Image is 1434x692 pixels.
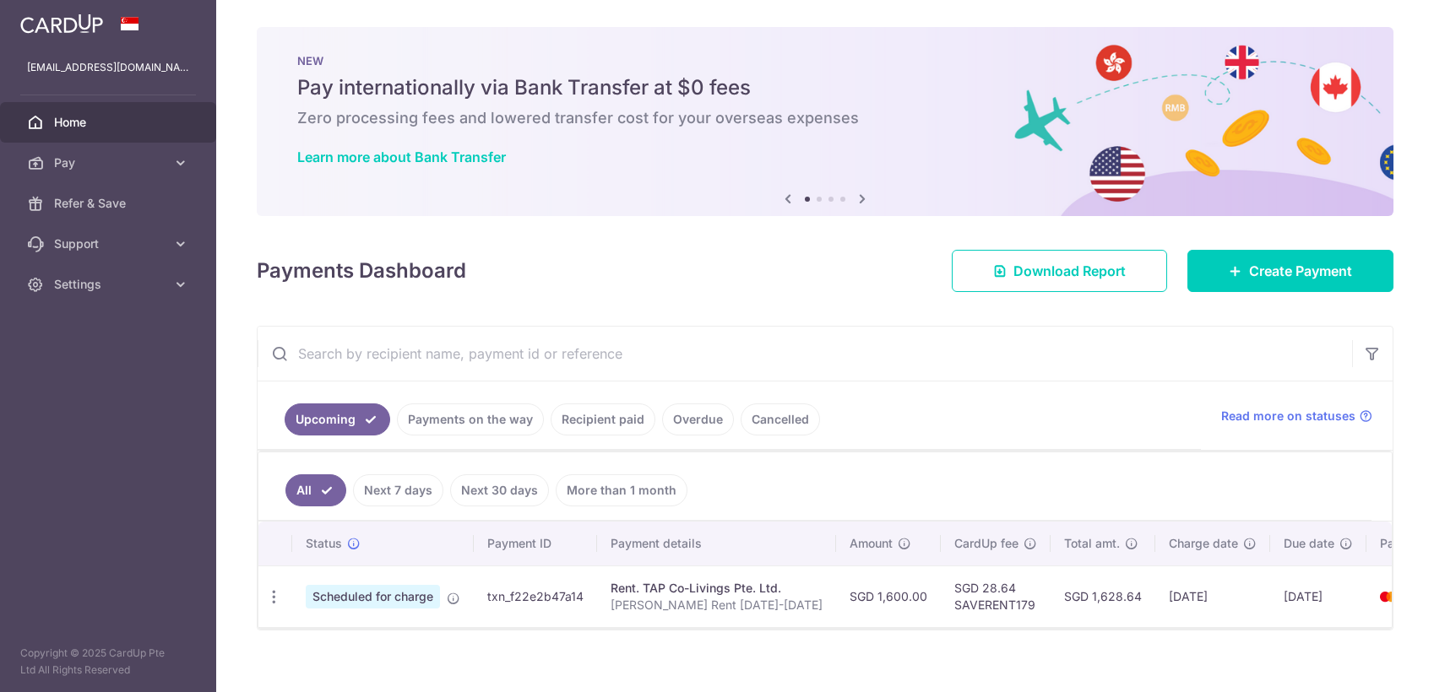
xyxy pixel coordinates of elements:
[285,474,346,506] a: All
[54,195,166,212] span: Refer & Save
[353,474,443,506] a: Next 7 days
[450,474,549,506] a: Next 30 days
[556,474,687,506] a: More than 1 month
[1372,587,1405,607] img: Bank Card
[297,108,1353,128] h6: Zero processing fees and lowered transfer cost for your overseas expenses
[297,149,506,165] a: Learn more about Bank Transfer
[1249,261,1352,281] span: Create Payment
[257,256,466,286] h4: Payments Dashboard
[54,276,166,293] span: Settings
[397,403,544,435] a: Payments on the way
[27,59,189,76] p: [EMAIL_ADDRESS][DOMAIN_NAME]
[1221,408,1372,424] a: Read more on statuses
[941,565,1051,627] td: SGD 28.64 SAVERENT179
[836,565,941,627] td: SGD 1,600.00
[1187,250,1393,292] a: Create Payment
[662,403,734,435] a: Overdue
[474,565,597,627] td: txn_f22e2b47a14
[1013,261,1126,281] span: Download Report
[54,114,166,131] span: Home
[1051,565,1155,627] td: SGD 1,628.64
[258,327,1352,381] input: Search by recipient name, payment id or reference
[306,535,342,552] span: Status
[1270,565,1366,627] td: [DATE]
[954,535,1018,552] span: CardUp fee
[20,14,103,34] img: CardUp
[257,27,1393,216] img: Bank transfer banner
[611,580,823,597] div: Rent. TAP Co-Livings Pte. Ltd.
[611,597,823,614] p: [PERSON_NAME] Rent [DATE]-[DATE]
[551,403,655,435] a: Recipient paid
[297,54,1353,68] p: NEW
[1221,408,1355,424] span: Read more on statuses
[306,585,440,608] span: Scheduled for charge
[1155,565,1270,627] td: [DATE]
[952,250,1167,292] a: Download Report
[474,522,597,565] th: Payment ID
[54,154,166,171] span: Pay
[1169,535,1238,552] span: Charge date
[285,403,390,435] a: Upcoming
[850,535,893,552] span: Amount
[1064,535,1120,552] span: Total amt.
[297,74,1353,101] h5: Pay internationally via Bank Transfer at $0 fees
[741,403,820,435] a: Cancelled
[1284,535,1334,552] span: Due date
[54,235,166,252] span: Support
[597,522,836,565] th: Payment details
